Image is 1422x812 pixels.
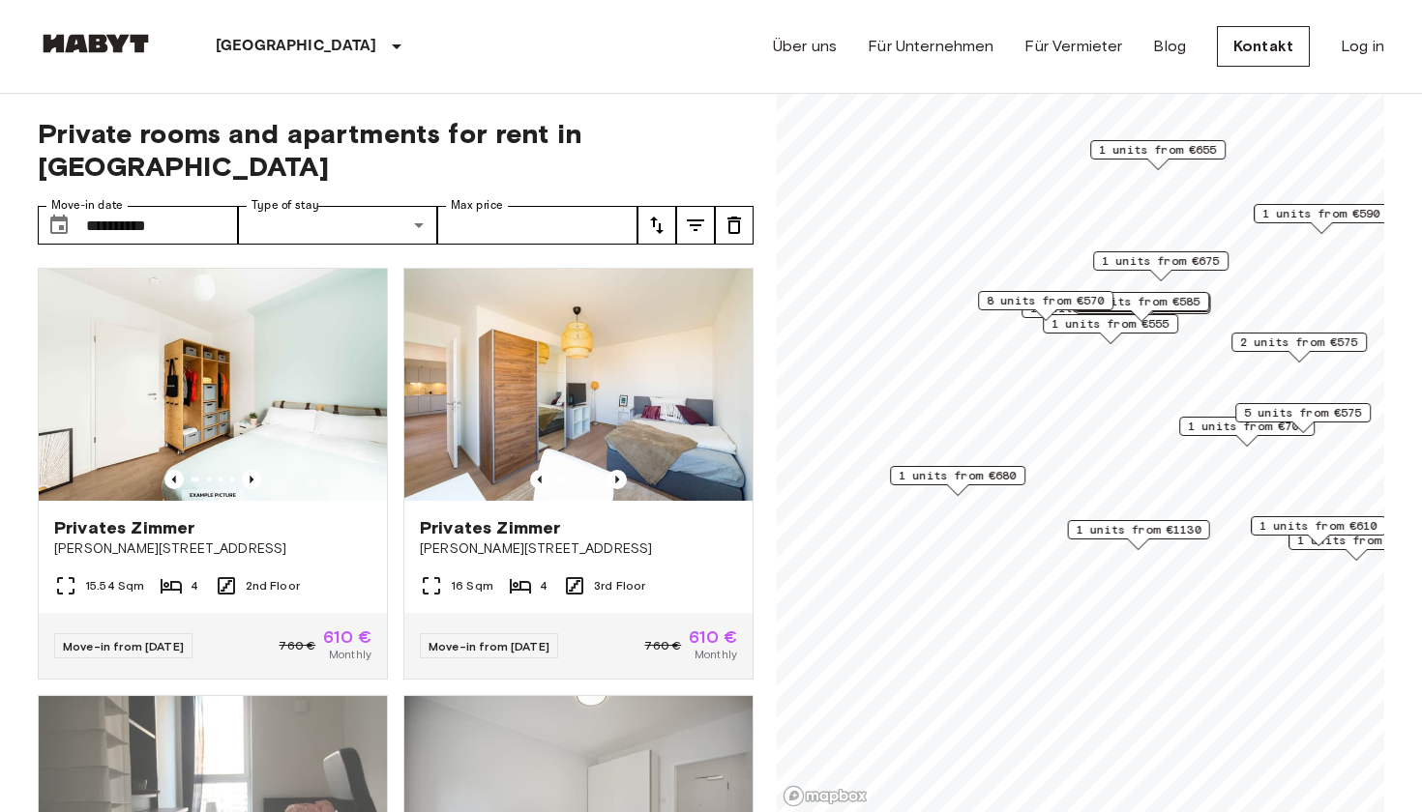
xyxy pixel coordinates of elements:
[676,206,715,245] button: tune
[1188,418,1306,435] span: 1 units from €700
[451,197,503,214] label: Max price
[689,628,737,646] span: 610 €
[329,646,371,663] span: Monthly
[1099,141,1217,159] span: 1 units from €655
[715,206,754,245] button: tune
[164,470,184,489] button: Previous image
[1043,314,1178,344] div: Map marker
[1262,205,1380,222] span: 1 units from €590
[530,470,549,489] button: Previous image
[1077,521,1201,538] span: 1 units from €1130
[420,516,560,539] span: Privates Zimmer
[1217,26,1310,67] a: Kontakt
[607,470,627,489] button: Previous image
[594,577,645,594] span: 3rd Floor
[246,577,300,594] span: 2nd Floor
[54,539,371,559] span: [PERSON_NAME][STREET_ADDRESS]
[1341,35,1384,58] a: Log in
[1254,204,1389,234] div: Map marker
[899,467,1017,484] span: 1 units from €680
[323,628,371,646] span: 610 €
[191,577,198,594] span: 4
[63,639,184,653] span: Move-in from [DATE]
[1052,315,1170,333] span: 1 units from €555
[404,269,753,501] img: Marketing picture of unit DE-01-007-006-04HF
[637,206,676,245] button: tune
[868,35,993,58] a: Für Unternehmen
[987,292,1105,309] span: 8 units from €570
[1240,333,1358,351] span: 2 units from €575
[890,466,1025,496] div: Map marker
[451,577,493,594] span: 16 Sqm
[54,516,194,539] span: Privates Zimmer
[252,197,319,214] label: Type of stay
[1093,251,1229,281] div: Map marker
[644,637,681,654] span: 760 €
[1259,517,1378,535] span: 1 units from €610
[51,197,123,214] label: Move-in date
[540,577,548,594] span: 4
[242,470,261,489] button: Previous image
[1153,35,1186,58] a: Blog
[420,539,737,559] span: [PERSON_NAME][STREET_ADDRESS]
[38,34,154,53] img: Habyt
[695,646,737,663] span: Monthly
[38,268,388,680] a: Marketing picture of unit DE-01-09-008-02QPrevious imagePrevious imagePrivates Zimmer[PERSON_NAME...
[1024,35,1122,58] a: Für Vermieter
[279,637,315,654] span: 760 €
[216,35,377,58] p: [GEOGRAPHIC_DATA]
[1251,516,1386,546] div: Map marker
[1244,404,1362,421] span: 5 units from €575
[38,117,754,183] span: Private rooms and apartments for rent in [GEOGRAPHIC_DATA]
[1235,403,1371,433] div: Map marker
[1179,417,1315,447] div: Map marker
[1231,333,1367,362] div: Map marker
[1090,140,1226,170] div: Map marker
[403,268,754,680] a: Marketing picture of unit DE-01-007-006-04HFPrevious imagePrevious imagePrivates Zimmer[PERSON_NA...
[429,639,549,653] span: Move-in from [DATE]
[1102,252,1220,270] span: 1 units from €675
[1082,293,1200,310] span: 4 units from €585
[773,35,837,58] a: Über uns
[85,577,144,594] span: 15.54 Sqm
[1074,292,1209,322] div: Map marker
[783,785,868,807] a: Mapbox logo
[1068,520,1210,550] div: Map marker
[978,291,1113,321] div: Map marker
